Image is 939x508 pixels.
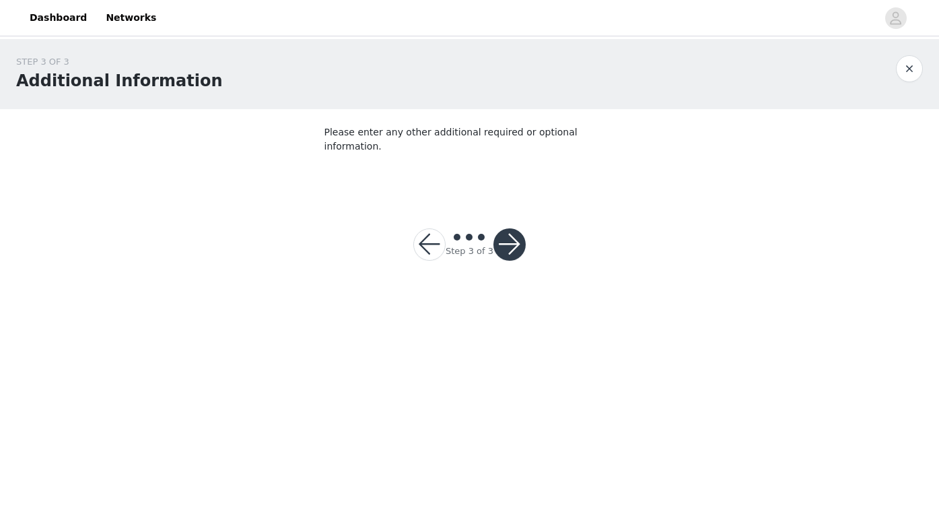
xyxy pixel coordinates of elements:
[16,69,222,93] h1: Additional Information
[98,3,164,33] a: Networks
[22,3,95,33] a: Dashboard
[324,125,615,154] p: Please enter any other additional required or optional information.
[889,7,902,29] div: avatar
[446,245,493,258] div: Step 3 of 3
[16,55,222,69] div: STEP 3 OF 3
